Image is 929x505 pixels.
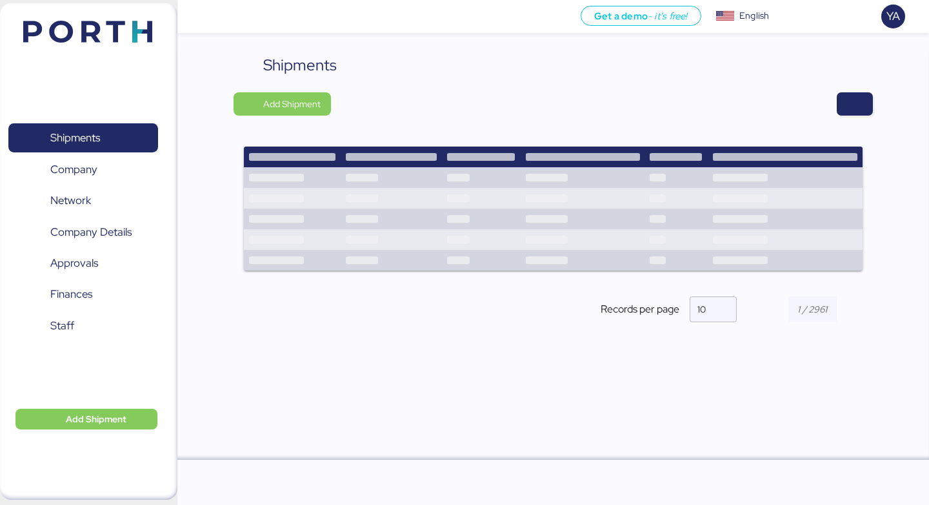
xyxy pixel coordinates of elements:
span: Records per page [601,302,679,317]
span: Add Shipment [263,96,321,112]
button: Add Shipment [15,409,157,429]
span: Company [50,160,97,179]
a: Shipments [8,123,158,153]
button: Add Shipment [234,92,331,116]
span: Approvals [50,254,98,273]
span: 10 [697,304,706,315]
a: Network [8,186,158,216]
a: Company [8,154,158,184]
span: Company Details [50,223,132,242]
span: YA [886,8,900,25]
span: Network [50,191,91,210]
a: Company Details [8,217,158,247]
span: Add Shipment [66,411,126,427]
a: Staff [8,311,158,341]
span: Finances [50,285,92,304]
a: Finances [8,280,158,309]
span: Shipments [50,129,100,147]
div: English [739,9,769,23]
span: Staff [50,316,74,335]
input: 1 / 2961 [788,296,837,322]
a: Approvals [8,249,158,278]
div: Shipments [263,54,337,77]
button: Menu [185,6,207,28]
